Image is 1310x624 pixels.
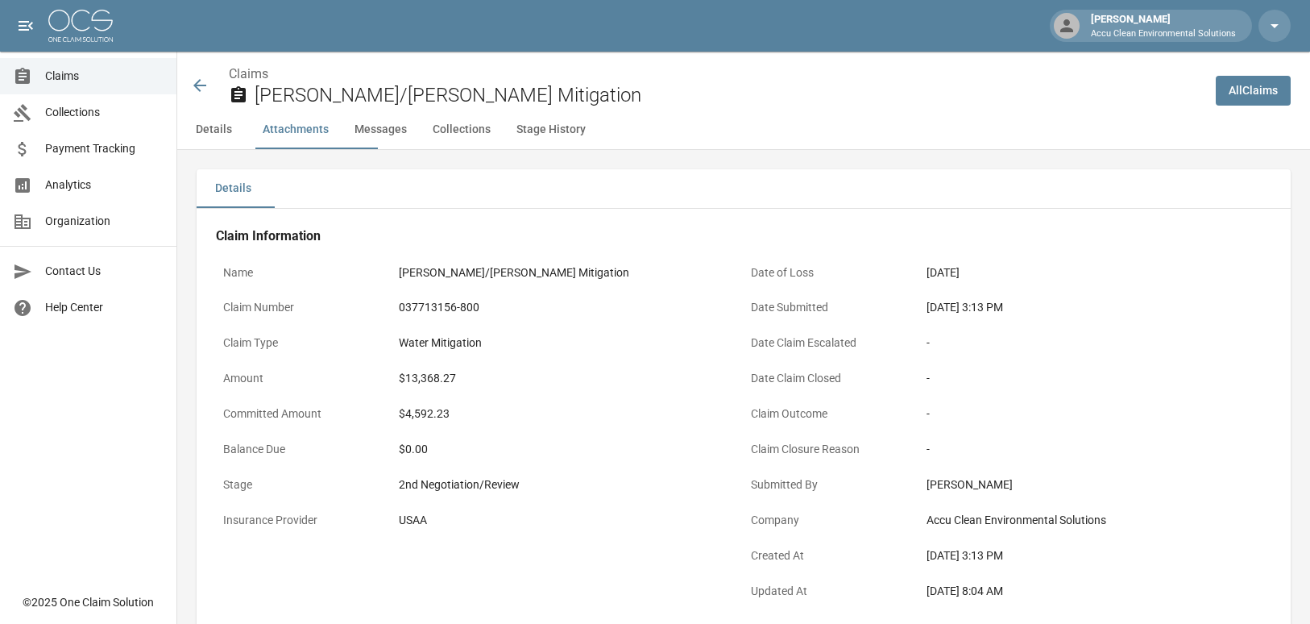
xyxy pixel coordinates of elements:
span: Payment Tracking [45,140,164,157]
p: Created At [744,540,919,572]
p: Accu Clean Environmental Solutions [1091,27,1236,41]
p: Claim Outcome [744,398,919,430]
span: Claims [45,68,164,85]
h2: [PERSON_NAME]/[PERSON_NAME] Mitigation [255,84,1203,107]
span: Collections [45,104,164,121]
p: Insurance Provider [216,505,392,536]
p: Updated At [744,576,919,607]
a: Claims [229,66,268,81]
div: - [927,441,1264,458]
button: Messages [342,110,420,149]
div: - [927,335,1264,352]
button: Attachments [250,110,342,149]
p: Balance Due [216,434,392,465]
p: Claim Type [216,327,392,359]
h4: Claim Information [216,228,1271,244]
img: ocs-logo-white-transparent.png [48,10,113,42]
span: Organization [45,213,164,230]
div: 037713156-800 [399,299,736,316]
div: - [927,370,1264,387]
p: Submitted By [744,469,919,501]
p: Committed Amount [216,398,392,430]
div: [PERSON_NAME]/[PERSON_NAME] Mitigation [399,264,736,281]
p: Date Claim Escalated [744,327,919,359]
nav: breadcrumb [229,64,1203,84]
span: Analytics [45,177,164,193]
p: Company [744,505,919,536]
button: Details [177,110,250,149]
button: Stage History [504,110,599,149]
div: [PERSON_NAME] [927,476,1264,493]
div: [DATE] 3:13 PM [927,299,1264,316]
div: $0.00 [399,441,736,458]
div: [PERSON_NAME] [1084,11,1242,40]
button: Collections [420,110,504,149]
div: [DATE] [927,264,1264,281]
div: details tabs [197,169,1291,208]
button: open drawer [10,10,42,42]
div: Accu Clean Environmental Solutions [927,512,1264,529]
div: 2nd Negotiation/Review [399,476,736,493]
div: © 2025 One Claim Solution [23,594,154,610]
p: Amount [216,363,392,394]
div: $13,368.27 [399,370,736,387]
div: [DATE] 3:13 PM [927,547,1264,564]
span: Help Center [45,299,164,316]
button: Details [197,169,269,208]
p: Date Claim Closed [744,363,919,394]
p: Stage [216,469,392,501]
p: Claim Closure Reason [744,434,919,465]
span: Contact Us [45,263,164,280]
div: - [927,406,1264,422]
div: USAA [399,512,736,529]
div: Water Mitigation [399,335,736,352]
a: AllClaims [1216,76,1291,106]
div: $4,592.23 [399,406,736,422]
div: anchor tabs [177,110,1310,149]
div: [DATE] 8:04 AM [927,583,1264,600]
p: Date Submitted [744,292,919,323]
p: Date of Loss [744,257,919,289]
p: Claim Number [216,292,392,323]
p: Name [216,257,392,289]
